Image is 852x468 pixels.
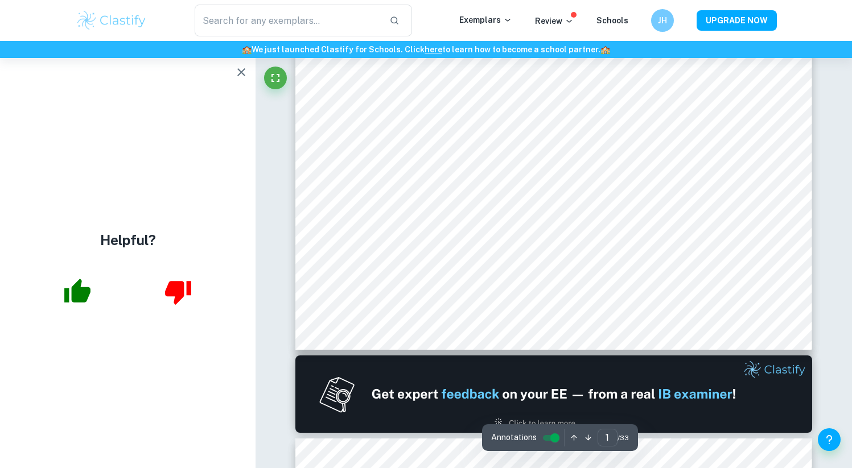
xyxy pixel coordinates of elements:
img: Clastify logo [76,9,148,32]
button: Fullscreen [264,67,287,89]
button: Help and Feedback [818,428,841,451]
span: 🏫 [600,45,610,54]
img: Ad [295,355,812,433]
span: 🏫 [242,45,252,54]
a: Schools [596,16,628,25]
button: JH [651,9,674,32]
span: Annotations [491,432,537,444]
p: Review [535,15,574,27]
input: Search for any exemplars... [195,5,381,36]
a: here [425,45,442,54]
h6: JH [656,14,669,27]
span: / 33 [618,433,629,443]
button: UPGRADE NOW [697,10,777,31]
p: Exemplars [459,14,512,26]
h4: Helpful? [100,230,156,250]
h6: We just launched Clastify for Schools. Click to learn how to become a school partner. [2,43,850,56]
